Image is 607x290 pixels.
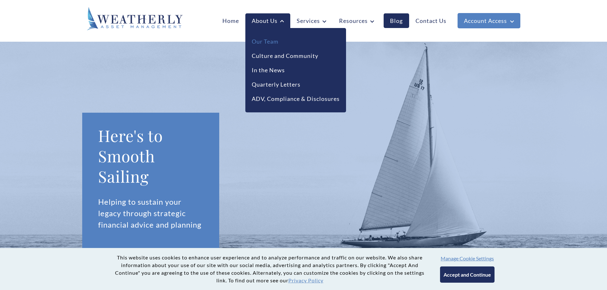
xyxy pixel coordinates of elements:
[458,13,520,28] a: Account Access
[441,255,494,261] button: Manage Cookie Settings
[112,254,427,284] p: This website uses cookies to enhance user experience and to analyze performance and traffic on ou...
[288,277,323,283] a: Privacy Policy
[252,37,278,46] a: Our Team
[98,196,204,230] p: Helping to sustain your legacy through strategic financial advice and planning
[252,66,285,74] a: In the News
[87,7,183,31] img: Weatherly
[98,125,204,187] h1: Here's to Smooth Sailing
[252,80,300,89] a: Quarterly Letters
[216,13,245,28] a: Home
[290,13,333,28] a: Services
[245,13,290,28] a: About Us
[333,13,380,28] a: Resources
[409,13,453,28] a: Contact Us
[440,266,495,283] button: Accept and Continue
[252,95,340,103] a: ADV, Compliance & Disclosures
[384,13,409,28] a: Blog
[252,52,318,60] a: Culture and Community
